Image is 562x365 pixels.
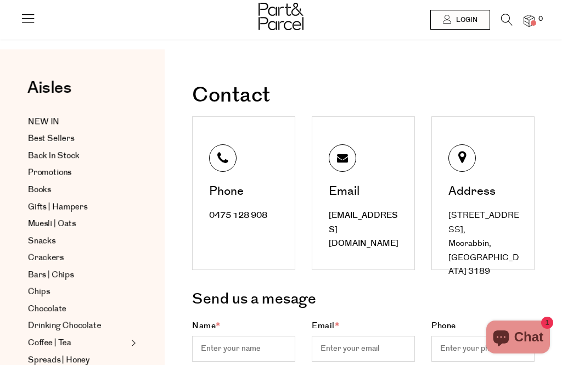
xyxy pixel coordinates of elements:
span: NEW IN [28,115,59,128]
a: Drinking Chocolate [28,319,128,333]
span: Chips [28,285,50,299]
a: Bars | Chips [28,268,128,282]
input: Email* [312,336,415,362]
button: Expand/Collapse Coffee | Tea [128,336,136,350]
label: Name [192,320,295,362]
a: Books [28,183,128,196]
h1: Contact [192,85,535,106]
span: 0 [536,14,546,24]
a: Muesli | Oats [28,217,128,231]
div: [STREET_ADDRESS], Moorabbin, [GEOGRAPHIC_DATA] 3189 [448,209,520,279]
span: Bars | Chips [28,268,74,282]
span: Drinking Chocolate [28,319,101,333]
span: Coffee | Tea [28,336,71,350]
a: Chocolate [28,302,128,316]
span: Aisles [27,76,71,100]
a: Snacks [28,234,128,248]
span: Chocolate [28,302,66,316]
input: Phone [431,336,535,362]
span: Login [453,15,477,25]
a: Promotions [28,166,128,179]
div: Email [329,186,401,198]
input: Name* [192,336,295,362]
a: Best Sellers [28,132,128,145]
span: Books [28,183,51,196]
a: Login [430,10,490,30]
span: Promotions [28,166,71,179]
a: Crackers [28,251,128,265]
a: Chips [28,285,128,299]
a: Aisles [27,80,71,107]
a: [EMAIL_ADDRESS][DOMAIN_NAME] [329,210,398,249]
img: Part&Parcel [258,3,304,30]
a: Back In Stock [28,149,128,162]
a: Gifts | Hampers [28,200,128,214]
div: Address [448,186,520,198]
a: Coffee | Tea [28,336,128,350]
a: 0475 128 908 [209,210,267,221]
span: Muesli | Oats [28,217,76,231]
span: Best Sellers [28,132,74,145]
a: 0 [524,15,535,26]
div: Phone [209,186,281,198]
label: Email [312,320,415,362]
span: Gifts | Hampers [28,200,87,214]
label: Phone [431,320,535,362]
a: NEW IN [28,115,128,128]
span: Crackers [28,251,64,265]
inbox-online-store-chat: Shopify online store chat [483,321,553,356]
span: Snacks [28,234,55,248]
span: Back In Stock [28,149,80,162]
h3: Send us a mesage [192,287,535,312]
